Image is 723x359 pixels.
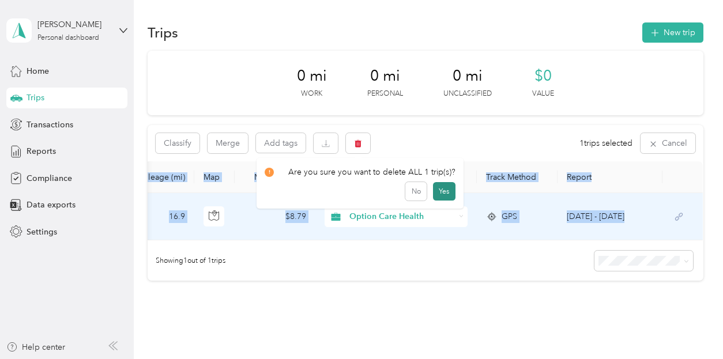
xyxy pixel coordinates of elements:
button: Help center [6,341,65,353]
span: $0 [534,67,552,85]
button: New trip [642,22,703,43]
th: Map [194,161,235,193]
span: Option Care Health [349,210,455,223]
p: Personal [367,89,403,99]
th: Track Method [477,161,558,193]
span: 1 trips selected [579,137,632,149]
button: Yes [433,182,455,201]
button: Add tags [256,133,306,153]
iframe: Everlance-gr Chat Button Frame [658,294,723,359]
span: 0 mi [297,67,327,85]
div: [PERSON_NAME] [37,18,110,31]
button: Merge [208,133,248,153]
div: Are you sure you want to delete ALL 1 trip(s)? [265,166,455,178]
h1: Trips [148,27,178,39]
span: Compliance [27,172,72,184]
span: Trips [27,92,44,104]
span: GPS [502,210,517,223]
p: Work [301,89,322,99]
td: 16.9 [118,193,194,240]
td: Sep 1 - 30, 2025 [558,193,662,240]
span: Data exports [27,199,76,211]
th: Mileage (mi) [118,161,194,193]
button: Classify [156,133,199,153]
div: Personal dashboard [37,35,99,41]
span: Transactions [27,119,73,131]
span: 0 mi [370,67,400,85]
td: $8.79 [235,193,315,240]
th: Mileage value [235,161,315,193]
span: Showing 1 out of 1 trips [148,256,225,266]
button: Cancel [641,133,695,153]
th: Report [558,161,662,193]
button: No [405,182,427,201]
span: Home [27,65,49,77]
span: 0 mi [453,67,483,85]
p: Value [532,89,554,99]
p: Unclassified [443,89,492,99]
span: Reports [27,145,56,157]
span: Settings [27,226,57,238]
